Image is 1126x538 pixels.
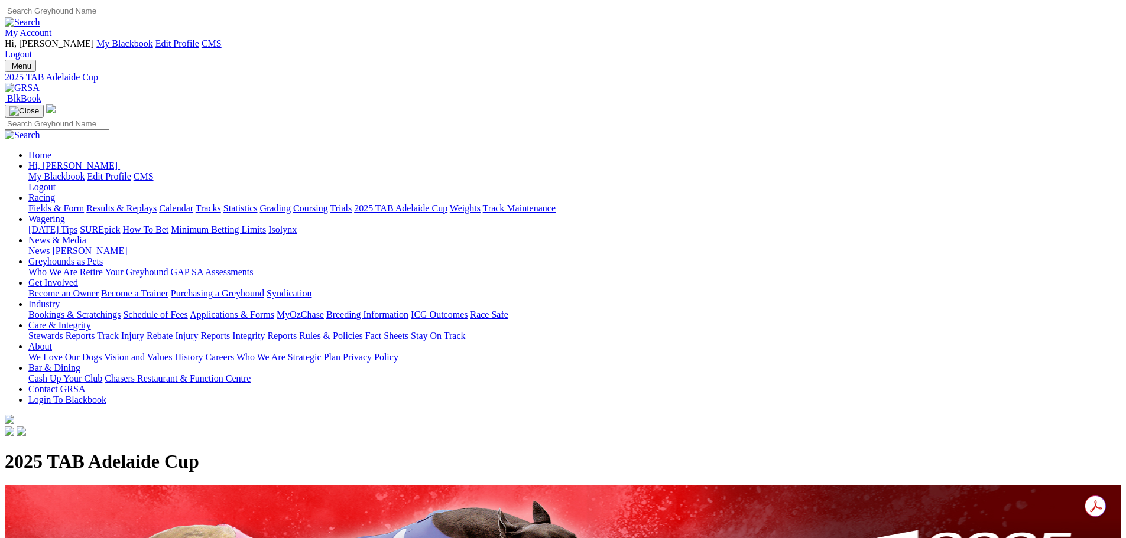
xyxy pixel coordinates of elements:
a: Stay On Track [411,331,465,341]
a: ICG Outcomes [411,309,468,319]
a: Stewards Reports [28,331,95,341]
img: facebook.svg [5,426,14,436]
a: Injury Reports [175,331,230,341]
a: 2025 TAB Adelaide Cup [5,72,1121,83]
img: logo-grsa-white.png [5,415,14,424]
div: Industry [28,309,1121,320]
a: My Blackbook [28,171,85,181]
div: Greyhounds as Pets [28,267,1121,278]
a: Fact Sheets [365,331,408,341]
a: 2025 TAB Adelaide Cup [354,203,447,213]
a: We Love Our Dogs [28,352,102,362]
a: News [28,246,50,256]
a: About [28,341,52,351]
a: Minimum Betting Limits [171,224,266,234]
a: SUREpick [80,224,120,234]
a: Industry [28,299,60,309]
a: Strategic Plan [288,352,340,362]
a: Purchasing a Greyhound [171,288,264,298]
div: Care & Integrity [28,331,1121,341]
div: News & Media [28,246,1121,256]
a: Bar & Dining [28,363,80,373]
a: Edit Profile [155,38,199,48]
a: Logout [5,49,32,59]
a: Syndication [267,288,311,298]
a: Logout [28,182,56,192]
a: My Account [5,28,52,38]
a: Trials [330,203,352,213]
a: Care & Integrity [28,320,91,330]
a: CMS [134,171,154,181]
a: My Blackbook [96,38,153,48]
a: Grading [260,203,291,213]
a: MyOzChase [277,309,324,319]
a: Rules & Policies [299,331,363,341]
a: Hi, [PERSON_NAME] [28,161,120,171]
a: Bookings & Scratchings [28,309,121,319]
a: BlkBook [5,93,41,103]
span: Hi, [PERSON_NAME] [28,161,118,171]
input: Search [5,118,109,130]
a: Breeding Information [326,309,408,319]
a: Vision and Values [104,352,172,362]
a: Home [28,150,51,160]
a: Integrity Reports [232,331,297,341]
div: Wagering [28,224,1121,235]
img: logo-grsa-white.png [46,104,56,113]
a: [DATE] Tips [28,224,77,234]
h1: 2025 TAB Adelaide Cup [5,451,1121,472]
div: Hi, [PERSON_NAME] [28,171,1121,193]
a: Edit Profile [87,171,131,181]
a: Racing [28,193,55,203]
a: Privacy Policy [343,352,398,362]
a: How To Bet [123,224,169,234]
a: Track Injury Rebate [97,331,173,341]
a: Retire Your Greyhound [80,267,168,277]
a: Who We Are [28,267,77,277]
a: CMS [202,38,222,48]
a: Cash Up Your Club [28,373,102,383]
a: Race Safe [470,309,508,319]
a: Fields & Form [28,203,84,213]
a: Coursing [293,203,328,213]
a: Calendar [159,203,193,213]
button: Toggle navigation [5,105,44,118]
a: Contact GRSA [28,384,85,394]
span: Hi, [PERSON_NAME] [5,38,94,48]
a: GAP SA Assessments [171,267,254,277]
a: Become an Owner [28,288,99,298]
a: Schedule of Fees [123,309,187,319]
a: Greyhounds as Pets [28,256,103,266]
div: Get Involved [28,288,1121,299]
input: Search [5,5,109,17]
div: Bar & Dining [28,373,1121,384]
a: [PERSON_NAME] [52,246,127,256]
img: Search [5,17,40,28]
a: News & Media [28,235,86,245]
a: Who We Are [236,352,285,362]
img: Search [5,130,40,141]
a: Wagering [28,214,65,224]
div: My Account [5,38,1121,60]
a: Chasers Restaurant & Function Centre [105,373,251,383]
a: Weights [450,203,481,213]
a: Results & Replays [86,203,157,213]
button: Toggle navigation [5,60,36,72]
span: BlkBook [7,93,41,103]
a: History [174,352,203,362]
a: Track Maintenance [483,203,556,213]
a: Careers [205,352,234,362]
img: twitter.svg [17,426,26,436]
div: About [28,352,1121,363]
span: Menu [12,61,31,70]
a: Become a Trainer [101,288,168,298]
a: Get Involved [28,278,78,288]
a: Statistics [223,203,258,213]
a: Applications & Forms [190,309,274,319]
div: Racing [28,203,1121,214]
img: Close [9,106,39,116]
img: GRSA [5,83,40,93]
a: Tracks [196,203,221,213]
a: Isolynx [268,224,297,234]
